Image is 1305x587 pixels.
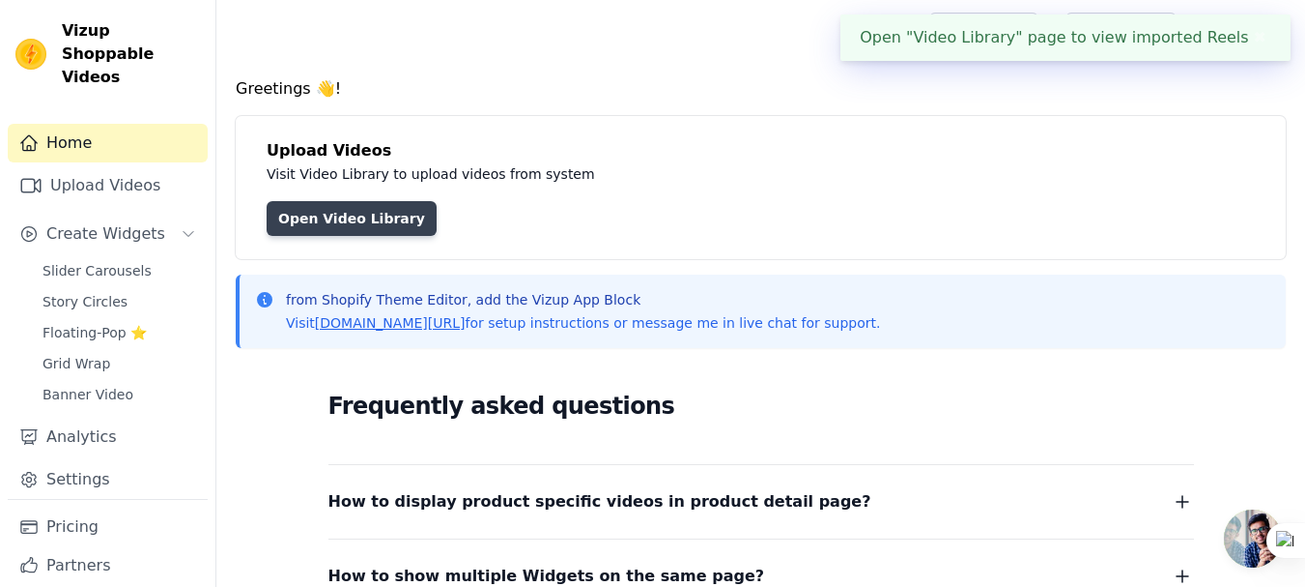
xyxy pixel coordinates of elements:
a: Open Video Library [267,201,437,236]
a: Analytics [8,418,208,456]
span: Grid Wrap [43,354,110,373]
span: Floating-Pop ⭐ [43,323,147,342]
a: Settings [8,460,208,499]
a: Banner Video [31,381,208,408]
p: Visit for setup instructions or message me in live chat for support. [286,313,880,333]
h4: Greetings 👋! [236,77,1286,101]
a: [DOMAIN_NAME][URL] [315,315,466,331]
button: Create Widgets [8,215,208,253]
a: Pricing [8,508,208,546]
a: Help Setup [929,13,1038,49]
a: Upload Videos [8,166,208,205]
span: Banner Video [43,385,133,404]
a: Partners [8,546,208,585]
button: Close [1249,26,1271,49]
button: A Avarine [1192,14,1290,48]
span: How to display product specific videos in product detail page? [328,488,871,515]
a: Floating-Pop ⭐ [31,319,208,346]
a: Book Demo [1065,13,1177,49]
img: Vizup [15,39,46,70]
a: Slider Carousels [31,257,208,284]
span: Vizup Shoppable Videos [62,19,200,89]
a: Grid Wrap [31,350,208,377]
a: Home [8,124,208,162]
span: Create Widgets [46,222,165,246]
div: Open "Video Library" page to view imported Reels [840,15,1291,61]
p: from Shopify Theme Editor, add the Vizup App Block [286,290,880,309]
span: Story Circles [43,292,128,311]
a: Open chat [1224,510,1282,568]
p: Visit Video Library to upload videos from system [267,162,1132,186]
a: Story Circles [31,288,208,315]
button: How to display product specific videos in product detail page? [328,488,1194,515]
span: Slider Carousels [43,261,152,280]
h2: Frequently asked questions [328,387,1194,426]
h4: Upload Videos [267,139,1255,162]
p: Avarine [1223,14,1290,48]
